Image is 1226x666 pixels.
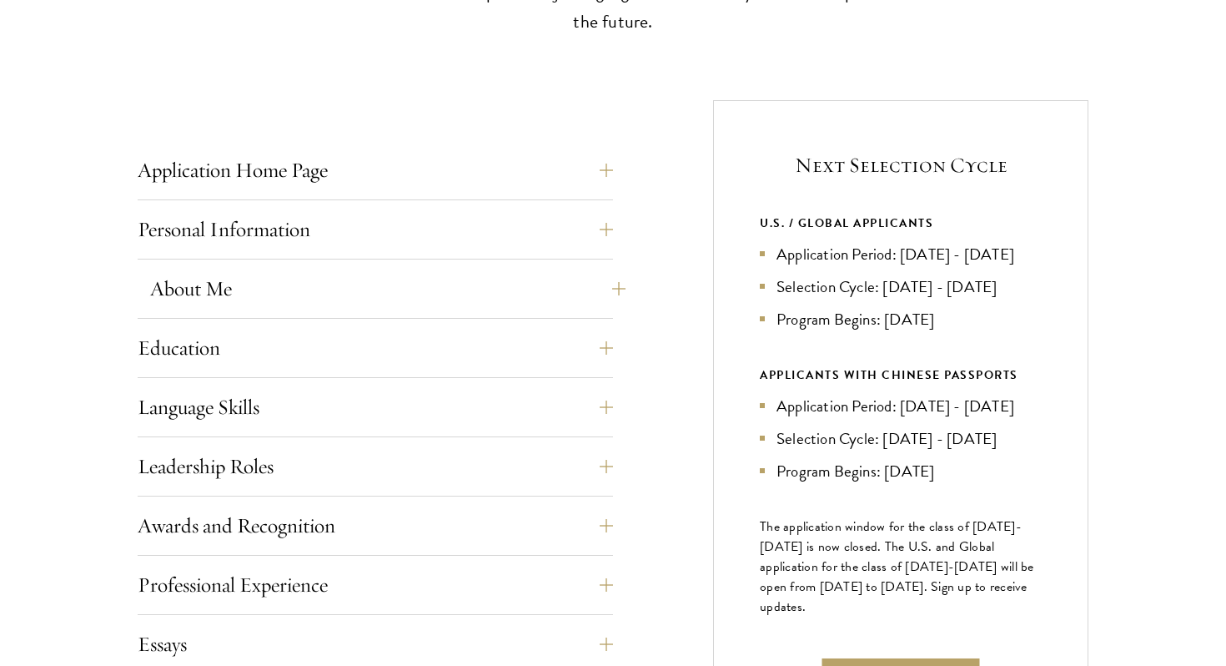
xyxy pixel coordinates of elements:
[760,307,1042,331] li: Program Begins: [DATE]
[760,426,1042,451] li: Selection Cycle: [DATE] - [DATE]
[760,517,1034,617] span: The application window for the class of [DATE]-[DATE] is now closed. The U.S. and Global applicat...
[760,213,1042,234] div: U.S. / GLOBAL APPLICANTS
[760,242,1042,266] li: Application Period: [DATE] - [DATE]
[760,275,1042,299] li: Selection Cycle: [DATE] - [DATE]
[138,150,613,190] button: Application Home Page
[138,328,613,368] button: Education
[138,624,613,664] button: Essays
[760,459,1042,483] li: Program Begins: [DATE]
[138,209,613,250] button: Personal Information
[138,506,613,546] button: Awards and Recognition
[150,269,626,309] button: About Me
[760,365,1042,386] div: APPLICANTS WITH CHINESE PASSPORTS
[760,151,1042,179] h5: Next Selection Cycle
[138,387,613,427] button: Language Skills
[138,447,613,487] button: Leadership Roles
[760,394,1042,418] li: Application Period: [DATE] - [DATE]
[138,565,613,605] button: Professional Experience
